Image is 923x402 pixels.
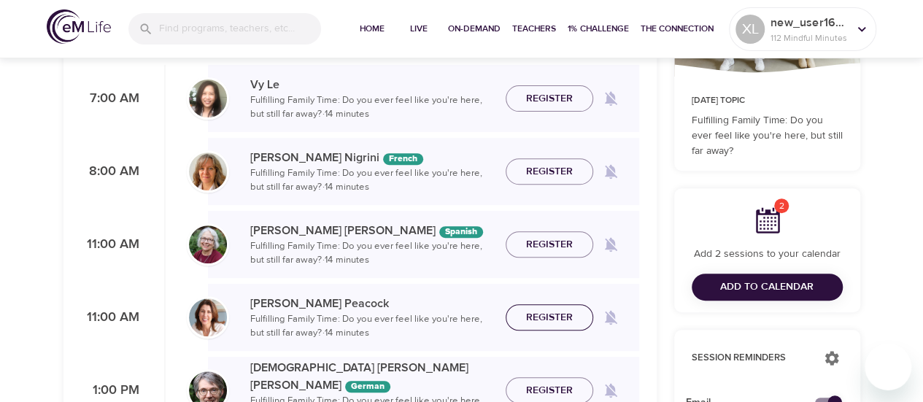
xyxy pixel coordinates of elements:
[250,295,494,312] p: [PERSON_NAME] Peacock
[526,163,573,181] span: Register
[250,149,494,166] p: [PERSON_NAME] Nigrini
[250,222,494,239] p: [PERSON_NAME] [PERSON_NAME]
[189,80,227,117] img: vy-profile-good-3.jpg
[526,309,573,327] span: Register
[383,153,423,165] div: The episodes in this programs will be in French
[250,312,494,341] p: Fulfilling Family Time: Do you ever feel like you're here, but still far away? · 14 minutes
[81,381,139,401] p: 1:00 PM
[526,382,573,400] span: Register
[692,247,843,262] p: Add 2 sessions to your calendar
[250,359,494,394] p: [DEMOGRAPHIC_DATA] [PERSON_NAME] [PERSON_NAME]
[692,274,843,301] button: Add to Calendar
[345,381,390,393] div: The episodes in this programs will be in German
[250,93,494,122] p: Fulfilling Family Time: Do you ever feel like you're here, but still far away? · 14 minutes
[526,236,573,254] span: Register
[593,300,628,335] span: Remind me when a class goes live every Monday at 11:00 AM
[81,308,139,328] p: 11:00 AM
[355,21,390,36] span: Home
[692,113,843,159] p: Fulfilling Family Time: Do you ever feel like you're here, but still far away?
[735,15,765,44] div: XL
[189,225,227,263] img: Bernice_Moore_min.jpg
[506,85,593,112] button: Register
[720,278,814,296] span: Add to Calendar
[159,13,321,45] input: Find programs, teachers, etc...
[865,344,911,390] iframe: Button to launch messaging window
[692,94,843,107] p: [DATE] Topic
[250,239,494,268] p: Fulfilling Family Time: Do you ever feel like you're here, but still far away? · 14 minutes
[189,152,227,190] img: MelissaNigiri.jpg
[771,14,848,31] p: new_user1608587756
[506,304,593,331] button: Register
[439,226,483,238] div: The episodes in this programs will be in Spanish
[448,21,501,36] span: On-Demand
[250,76,494,93] p: Vy Le
[47,9,111,44] img: logo
[512,21,556,36] span: Teachers
[771,31,848,45] p: 112 Mindful Minutes
[81,89,139,109] p: 7:00 AM
[81,162,139,182] p: 8:00 AM
[568,21,629,36] span: 1% Challenge
[593,81,628,116] span: Remind me when a class goes live every Monday at 7:00 AM
[506,158,593,185] button: Register
[81,235,139,255] p: 11:00 AM
[774,198,789,213] span: 2
[641,21,714,36] span: The Connection
[189,298,227,336] img: Susan_Peacock-min.jpg
[506,231,593,258] button: Register
[250,166,494,195] p: Fulfilling Family Time: Do you ever feel like you're here, but still far away? · 14 minutes
[526,90,573,108] span: Register
[692,351,809,366] p: Session Reminders
[401,21,436,36] span: Live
